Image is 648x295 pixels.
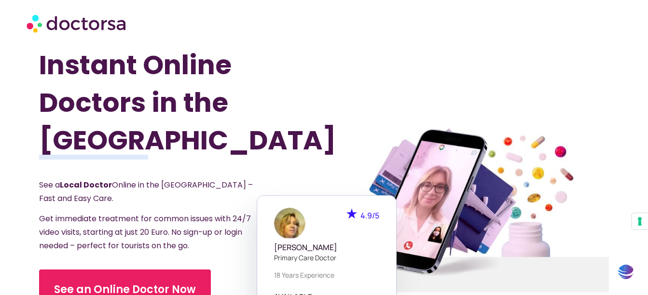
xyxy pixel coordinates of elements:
[618,263,634,281] img: svg+xml;base64,PHN2ZyB3aWR0aD0iMzQiIGhlaWdodD0iMzQiIHZpZXdCb3g9IjAgMCAzNCAzNCIgZmlsbD0ibm9uZSIgeG...
[39,179,253,204] span: See a Online in the [GEOGRAPHIC_DATA] – Fast and Easy Care.
[60,179,112,190] strong: Local Doctor
[274,253,379,263] p: Primary care doctor
[39,46,281,159] h1: Instant Online Doctors in the [GEOGRAPHIC_DATA]
[274,243,379,252] h5: [PERSON_NAME]
[360,210,379,221] span: 4.9/5
[274,270,379,280] p: 18 years experience
[39,213,251,251] span: Get immediate treatment for common issues with 24/7 video visits, starting at just 20 Euro. No si...
[632,213,648,229] button: Your consent preferences for tracking technologies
